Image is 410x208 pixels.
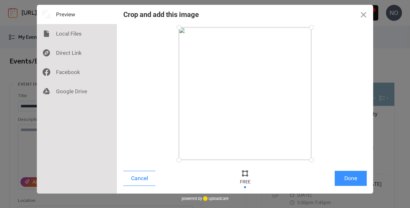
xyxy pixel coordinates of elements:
[37,43,117,62] div: Direct Link
[37,62,117,82] div: Facebook
[335,171,367,186] button: Done
[182,194,229,203] div: powered by
[123,171,155,186] button: Cancel
[37,5,117,24] div: Preview
[354,5,373,24] button: Close
[37,82,117,101] div: Google Drive
[202,196,229,201] a: uploadcare
[37,24,117,43] div: Local Files
[123,11,199,19] div: Crop and add this image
